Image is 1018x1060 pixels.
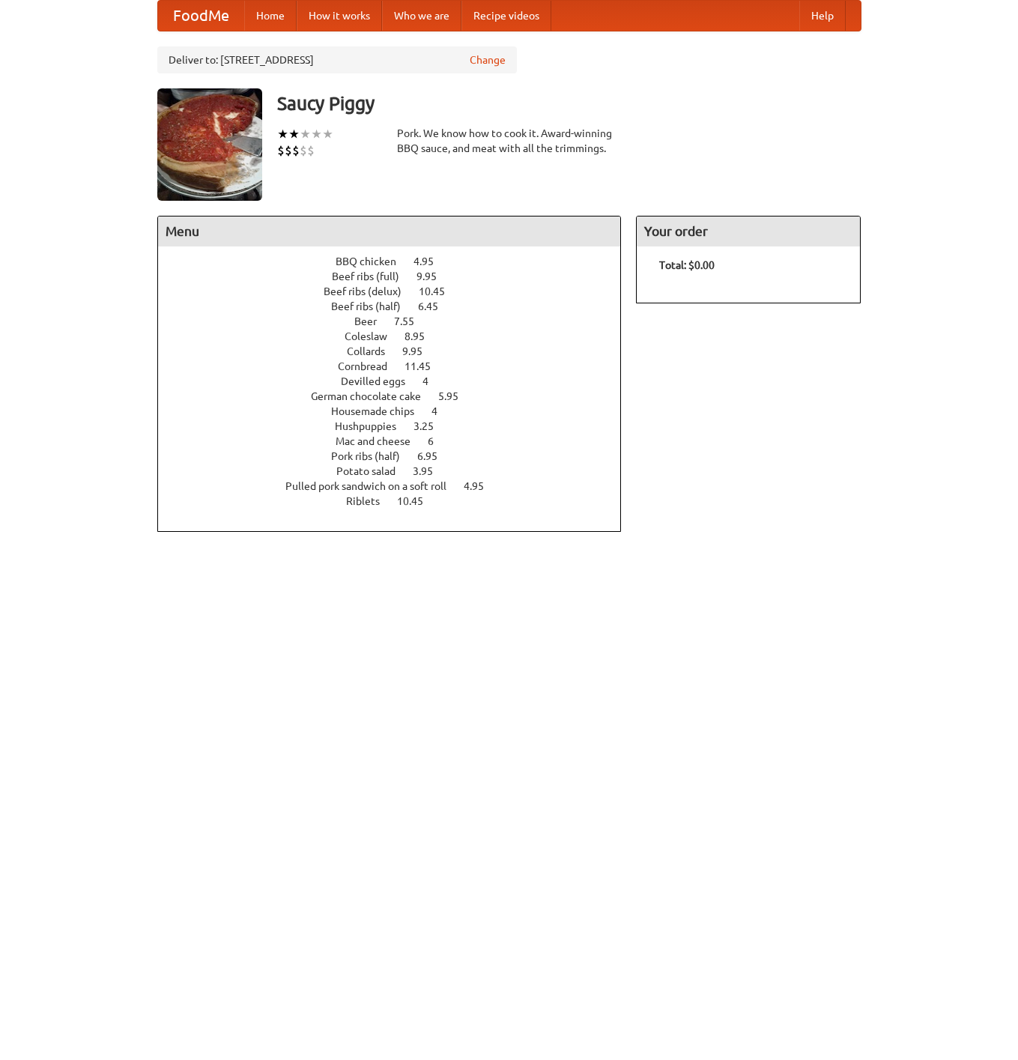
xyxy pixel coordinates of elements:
[288,126,300,142] li: ★
[244,1,297,31] a: Home
[347,345,400,357] span: Collards
[345,330,402,342] span: Coleslaw
[336,255,411,267] span: BBQ chicken
[285,142,292,159] li: $
[297,1,382,31] a: How it works
[285,480,461,492] span: Pulled pork sandwich on a soft roll
[338,360,402,372] span: Cornbread
[417,450,452,462] span: 6.95
[336,255,461,267] a: BBQ chicken 4.95
[418,300,453,312] span: 6.45
[277,88,861,118] h3: Saucy Piggy
[413,465,448,477] span: 3.95
[157,88,262,201] img: angular.jpg
[464,480,499,492] span: 4.95
[405,330,440,342] span: 8.95
[158,1,244,31] a: FoodMe
[331,300,416,312] span: Beef ribs (half)
[413,255,449,267] span: 4.95
[331,450,415,462] span: Pork ribs (half)
[331,450,465,462] a: Pork ribs (half) 6.95
[157,46,517,73] div: Deliver to: [STREET_ADDRESS]
[324,285,473,297] a: Beef ribs (delux) 10.45
[307,142,315,159] li: $
[422,375,443,387] span: 4
[461,1,551,31] a: Recipe videos
[285,480,512,492] a: Pulled pork sandwich on a soft roll 4.95
[438,390,473,402] span: 5.95
[158,216,621,246] h4: Menu
[322,126,333,142] li: ★
[354,315,392,327] span: Beer
[311,390,486,402] a: German chocolate cake 5.95
[341,375,456,387] a: Devilled eggs 4
[277,126,288,142] li: ★
[659,259,715,271] b: Total: $0.00
[336,465,410,477] span: Potato salad
[397,495,438,507] span: 10.45
[346,495,395,507] span: Riblets
[416,270,452,282] span: 9.95
[799,1,846,31] a: Help
[336,435,461,447] a: Mac and cheese 6
[338,360,458,372] a: Cornbread 11.45
[335,420,411,432] span: Hushpuppies
[419,285,460,297] span: 10.45
[431,405,452,417] span: 4
[382,1,461,31] a: Who we are
[300,126,311,142] li: ★
[413,420,449,432] span: 3.25
[292,142,300,159] li: $
[336,465,461,477] a: Potato salad 3.95
[341,375,420,387] span: Devilled eggs
[331,405,465,417] a: Housemade chips 4
[394,315,429,327] span: 7.55
[311,126,322,142] li: ★
[332,270,464,282] a: Beef ribs (full) 9.95
[324,285,416,297] span: Beef ribs (delux)
[347,345,450,357] a: Collards 9.95
[300,142,307,159] li: $
[470,52,506,67] a: Change
[336,435,425,447] span: Mac and cheese
[637,216,860,246] h4: Your order
[335,420,461,432] a: Hushpuppies 3.25
[346,495,451,507] a: Riblets 10.45
[354,315,442,327] a: Beer 7.55
[332,270,414,282] span: Beef ribs (full)
[331,300,466,312] a: Beef ribs (half) 6.45
[277,142,285,159] li: $
[428,435,449,447] span: 6
[345,330,452,342] a: Coleslaw 8.95
[311,390,436,402] span: German chocolate cake
[405,360,446,372] span: 11.45
[397,126,622,156] div: Pork. We know how to cook it. Award-winning BBQ sauce, and meat with all the trimmings.
[402,345,437,357] span: 9.95
[331,405,429,417] span: Housemade chips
